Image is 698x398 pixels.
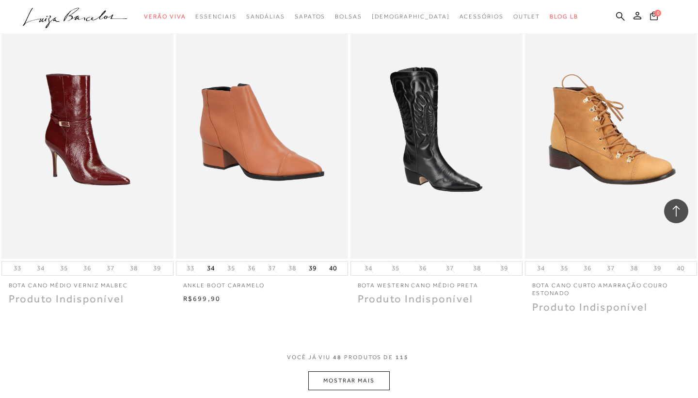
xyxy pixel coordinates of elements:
button: 35 [389,264,402,273]
button: 36 [581,264,594,273]
span: 0 [654,10,661,17]
span: Sapatos [295,13,325,20]
button: 37 [604,264,618,273]
button: 0 [647,11,661,24]
img: BOTA CANO CURTO AMARRAÇÃO COURO ESTONADO [526,1,696,257]
button: 36 [416,264,429,273]
span: BLOG LB [550,13,578,20]
button: 33 [11,264,24,273]
button: 35 [557,264,571,273]
button: 35 [224,264,238,273]
button: 34 [34,264,48,273]
button: 38 [286,264,299,273]
button: 40 [674,264,687,273]
span: Produto Indisponível [532,301,648,313]
a: ANKLE BOOT CARAMELO [176,276,348,290]
button: 33 [184,264,197,273]
a: categoryNavScreenReaderText [295,8,325,26]
a: categoryNavScreenReaderText [460,8,504,26]
a: categoryNavScreenReaderText [144,8,186,26]
span: [DEMOGRAPHIC_DATA] [372,13,450,20]
button: 36 [245,264,258,273]
span: PRODUTOS DE [344,353,393,362]
a: BLOG LB [550,8,578,26]
button: 38 [470,264,484,273]
span: Outlet [513,13,540,20]
span: Produto Indisponível [9,293,125,305]
a: BOTA WESTERN CANO MÉDIO PRETA [350,276,523,290]
span: Produto Indisponível [358,293,474,305]
img: BOTA WESTERN CANO MÉDIO PRETA [351,1,522,257]
span: 48 [333,353,342,371]
button: 39 [150,264,164,273]
img: BOTA CANO MÉDIO VERNIZ MALBEC [2,1,173,257]
button: 34 [534,264,548,273]
a: noSubCategoriesText [372,8,450,26]
span: Sandálias [246,13,285,20]
a: categoryNavScreenReaderText [513,8,540,26]
button: 40 [326,262,340,275]
span: Acessórios [460,13,504,20]
button: MOSTRAR MAIS [308,371,390,390]
span: R$699,90 [183,295,221,302]
button: 39 [306,262,319,275]
button: 37 [104,264,117,273]
button: 37 [443,264,457,273]
a: categoryNavScreenReaderText [246,8,285,26]
button: 37 [265,264,279,273]
span: VOCê JÁ VIU [287,353,331,362]
button: 38 [627,264,641,273]
img: ANKLE BOOT CARAMELO [177,1,347,257]
a: categoryNavScreenReaderText [195,8,236,26]
span: Essenciais [195,13,236,20]
a: BOTA CANO MÉDIO VERNIZ MALBEC [1,276,174,290]
button: 38 [127,264,141,273]
span: Verão Viva [144,13,186,20]
button: 35 [57,264,71,273]
a: categoryNavScreenReaderText [335,8,362,26]
button: 39 [497,264,511,273]
span: Bolsas [335,13,362,20]
button: 36 [80,264,94,273]
button: 34 [204,262,218,275]
a: BOTA CANO CURTO AMARRAÇÃO COURO ESTONADO [525,276,697,298]
button: 39 [650,264,664,273]
span: 115 [396,353,409,371]
button: 34 [362,264,375,273]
